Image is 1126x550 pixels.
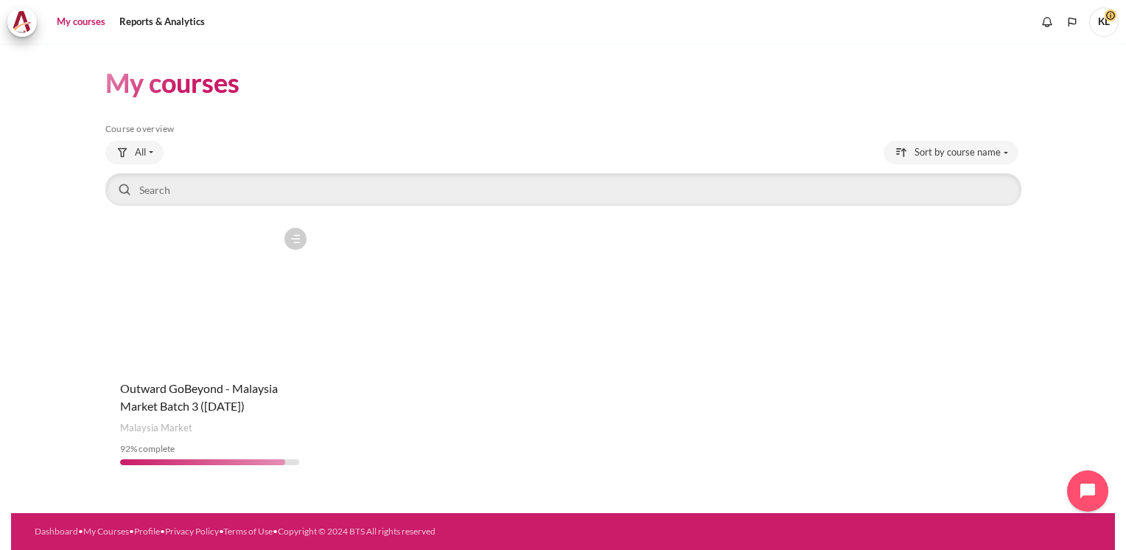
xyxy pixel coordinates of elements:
span: 92 [120,443,130,454]
a: Dashboard [35,526,78,537]
section: Content [11,43,1115,502]
a: User menu [1089,7,1119,37]
a: My courses [52,7,111,37]
a: Architeck Architeck [7,7,44,37]
span: Malaysia Market [120,421,192,436]
button: Grouping drop-down menu [105,141,164,164]
h1: My courses [105,66,239,100]
a: Terms of Use [223,526,273,537]
h5: Course overview [105,123,1021,135]
div: % complete [120,442,300,456]
a: Profile [134,526,160,537]
div: Show notification window with no new notifications [1036,11,1058,33]
div: Course overview controls [105,141,1021,209]
button: Languages [1061,11,1083,33]
a: Copyright © 2024 BTS All rights reserved [278,526,436,537]
a: My Courses [83,526,129,537]
button: Sorting drop-down menu [884,141,1018,164]
input: Search [105,173,1021,206]
div: • • • • • [35,525,622,538]
a: Privacy Policy [165,526,219,537]
span: Sort by course name [915,145,1001,160]
span: All [135,145,146,160]
a: Outward GoBeyond - Malaysia Market Batch 3 ([DATE]) [120,381,278,413]
a: Reports & Analytics [114,7,210,37]
span: KL [1089,7,1119,37]
img: Architeck [12,11,32,33]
